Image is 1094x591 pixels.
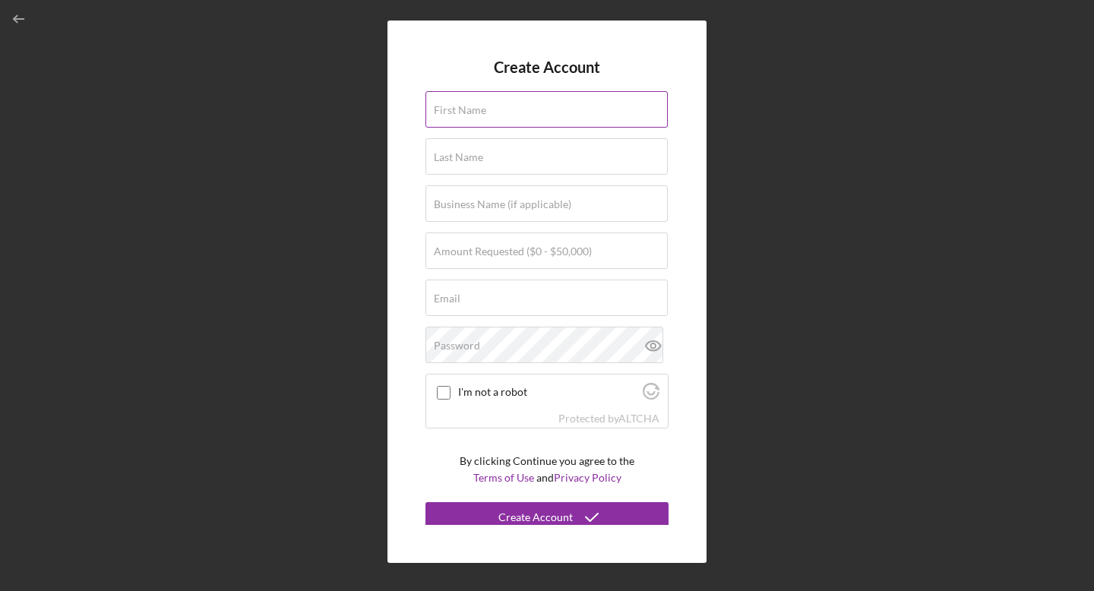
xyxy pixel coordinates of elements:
label: Last Name [434,151,483,163]
label: Business Name (if applicable) [434,198,571,210]
a: Visit Altcha.org [643,389,659,402]
label: Amount Requested ($0 - $50,000) [434,245,592,258]
a: Privacy Policy [554,471,621,484]
div: Create Account [498,502,573,533]
a: Visit Altcha.org [618,412,659,425]
label: I'm not a robot [458,386,638,398]
a: Terms of Use [473,471,534,484]
label: First Name [434,104,486,116]
p: By clicking Continue you agree to the and [460,453,634,487]
button: Create Account [425,502,669,533]
label: Password [434,340,480,352]
label: Email [434,292,460,305]
h4: Create Account [494,58,600,76]
div: Protected by [558,412,659,425]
